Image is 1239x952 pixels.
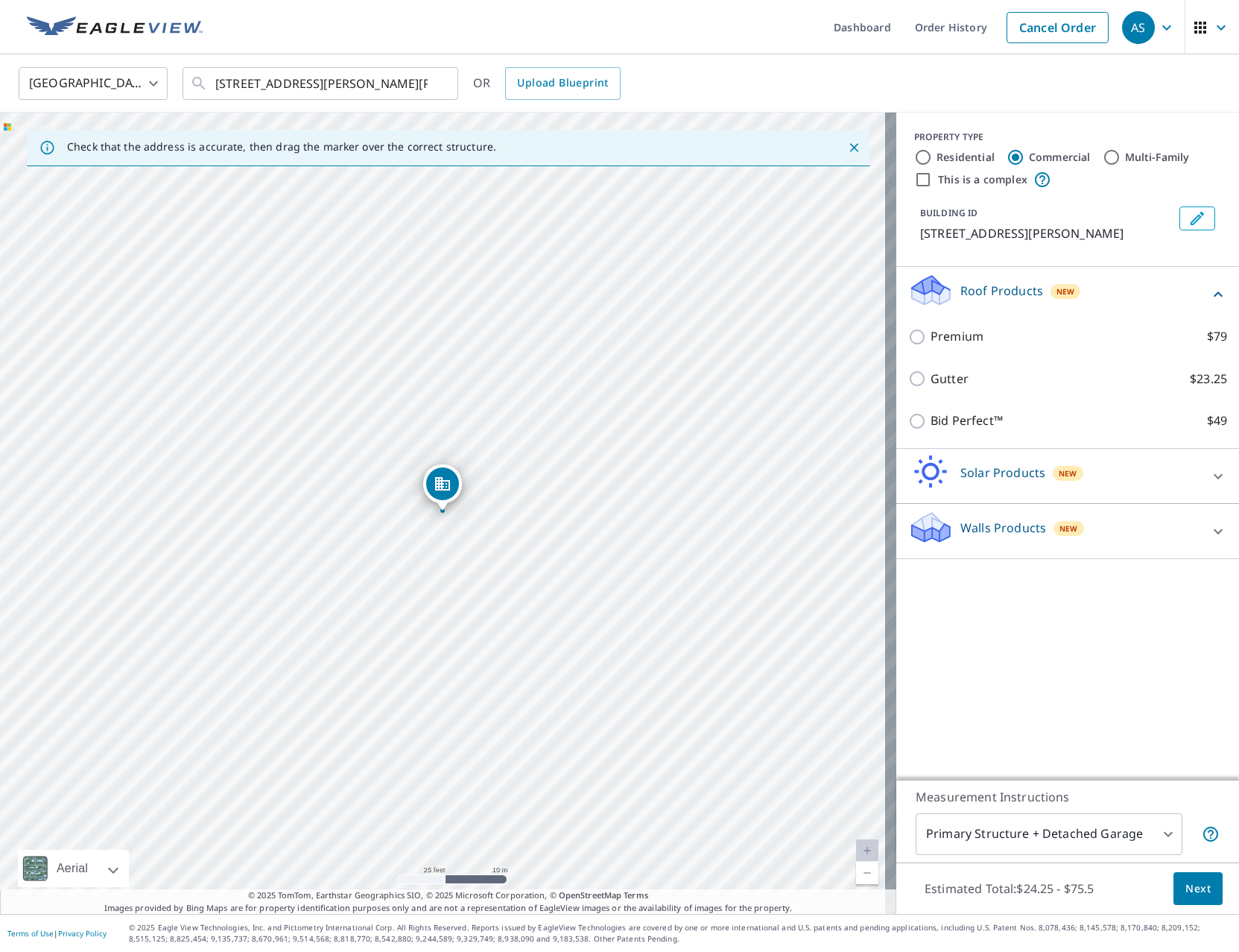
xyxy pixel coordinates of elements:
span: Upload Blueprint [517,74,608,92]
span: Your report will include the primary structure and a detached garage if one exists. [1202,825,1220,843]
label: This is a complex [938,172,1027,187]
p: $79 [1207,327,1227,346]
span: New [1059,467,1077,479]
button: Next [1173,872,1223,906]
div: Dropped pin, building 1, Commercial property, 1864 W Mcewen Dr Franklin, TN 37067 [423,464,462,511]
p: Premium [931,327,983,346]
p: Measurement Instructions [916,788,1220,806]
label: Commercial [1029,150,1091,165]
span: © 2025 TomTom, Earthstar Geographics SIO, © 2025 Microsoft Corporation, © [248,889,648,902]
p: Check that the address is accurate, then drag the marker over the correct structure. [67,140,496,154]
p: $23.25 [1190,370,1227,388]
p: Roof Products [960,282,1043,300]
a: Upload Blueprint [505,67,620,100]
p: [STREET_ADDRESS][PERSON_NAME] [920,224,1173,242]
div: Solar ProductsNew [908,455,1227,497]
div: PROPERTY TYPE [914,130,1221,144]
div: [GEOGRAPHIC_DATA] [19,63,168,104]
p: BUILDING ID [920,207,977,219]
label: Multi-Family [1125,150,1190,165]
input: Search by address or latitude-longitude [215,63,428,104]
p: © 2025 Eagle View Technologies, Inc. and Pictometry International Corp. All Rights Reserved. Repo... [129,922,1232,945]
div: AS [1122,11,1155,44]
a: Current Level 20, Zoom In Disabled [856,839,878,862]
div: Aerial [18,850,129,887]
a: Cancel Order [1007,12,1109,43]
a: OpenStreetMap [559,889,621,901]
p: Bid Perfect™ [931,412,1003,430]
p: Walls Products [960,519,1046,537]
button: Close [844,138,864,157]
a: Terms [624,889,648,901]
p: Gutter [931,370,969,388]
span: New [1056,286,1075,297]
p: Solar Products [960,464,1045,482]
div: OR [473,67,621,100]
div: Primary Structure + Detached Garage [916,813,1182,855]
p: Estimated Total: $24.25 - $75.5 [913,872,1106,905]
a: Privacy Policy [58,928,107,939]
div: Aerial [52,850,92,887]
div: Walls ProductsNew [908,510,1227,552]
div: Roof ProductsNew [908,273,1227,315]
span: Next [1185,880,1211,898]
a: Terms of Use [7,928,54,939]
button: Edit building 1 [1179,207,1215,230]
span: New [1059,523,1078,535]
p: | [7,929,107,938]
img: EV Logo [27,16,203,39]
label: Residential [937,150,995,165]
a: Current Level 20, Zoom Out [856,862,878,884]
p: $49 [1207,412,1227,430]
